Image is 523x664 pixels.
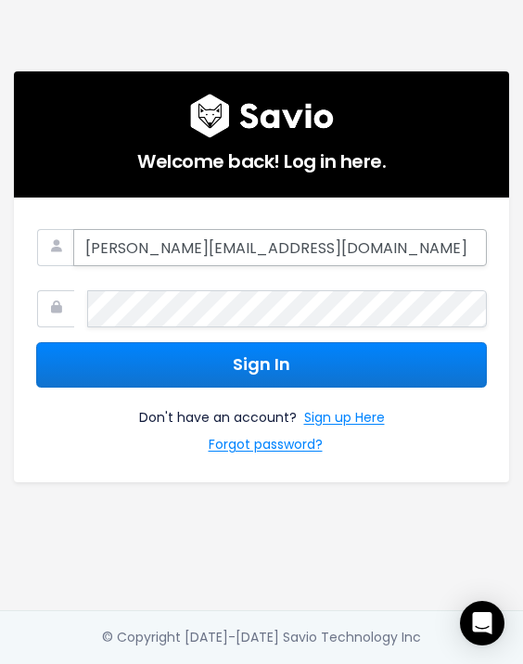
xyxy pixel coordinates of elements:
[460,601,504,645] div: Open Intercom Messenger
[36,342,487,388] button: Sign In
[73,229,487,266] input: Your Work Email Address
[209,433,323,460] a: Forgot password?
[36,138,487,175] h5: Welcome back! Log in here.
[304,406,385,433] a: Sign up Here
[190,94,334,138] img: logo600x187.a314fd40982d.png
[36,388,487,460] div: Don't have an account?
[102,626,421,649] div: © Copyright [DATE]-[DATE] Savio Technology Inc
